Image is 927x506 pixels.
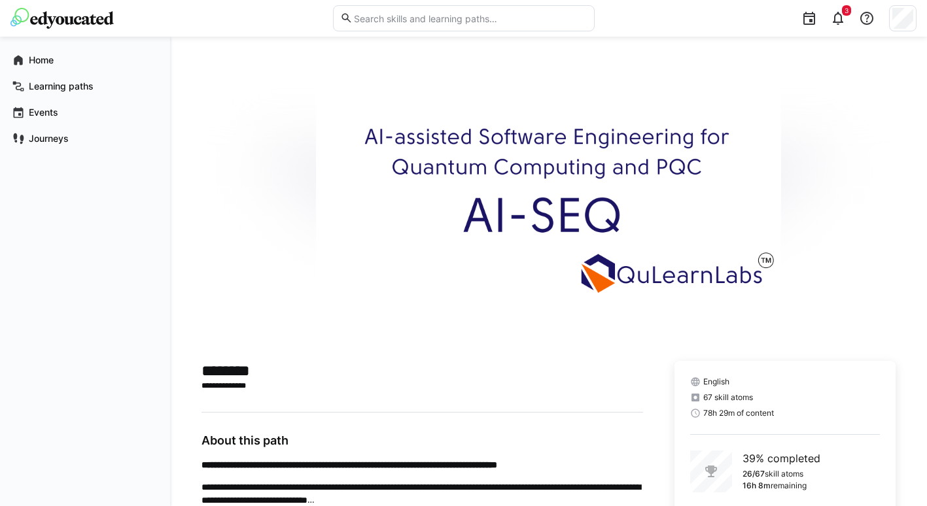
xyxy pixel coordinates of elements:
p: 26/67 [743,469,765,479]
p: remaining [771,481,807,491]
p: 16h 8m [743,481,771,491]
input: Search skills and learning paths… [353,12,587,24]
span: 3 [845,7,848,14]
h3: About this path [201,433,643,448]
span: 67 skill atoms [703,392,753,403]
p: skill atoms [765,469,803,479]
p: 39% completed [743,450,820,466]
span: 78h 29m of content [703,408,774,418]
span: English [703,377,729,387]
